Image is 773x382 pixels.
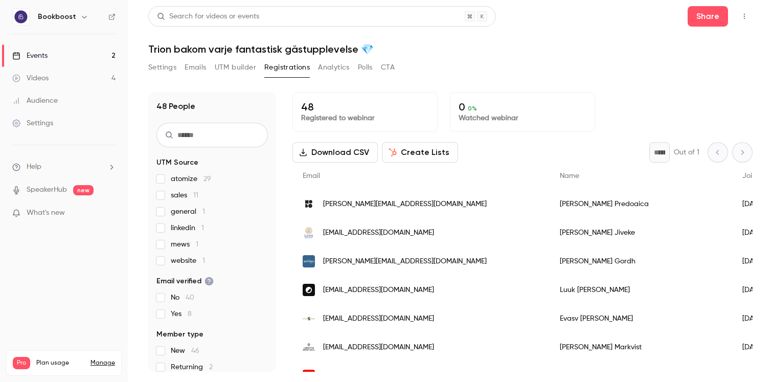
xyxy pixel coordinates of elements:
h1: Trion bakom varje fantastisk gästupplevelse 💎 [148,43,753,55]
img: Bookboost [13,9,29,25]
div: Audience [12,96,58,106]
div: Evasv [PERSON_NAME] [550,304,732,333]
span: [EMAIL_ADDRESS][DOMAIN_NAME] [323,342,434,353]
button: Polls [358,59,373,76]
button: Share [688,6,728,27]
button: Emails [185,59,206,76]
span: new [73,185,94,195]
button: Download CSV [292,142,378,163]
h1: 48 People [156,100,195,113]
span: 8 [188,310,192,318]
a: Manage [90,359,115,367]
span: mews [171,239,198,250]
img: getcontrast.io [303,284,315,296]
span: Name [560,172,579,179]
span: linkedin [171,223,204,233]
button: Create Lists [382,142,458,163]
button: UTM builder [215,59,256,76]
span: New [171,346,199,356]
span: general [171,207,205,217]
span: [PERSON_NAME][EMAIL_ADDRESS][PERSON_NAME][DOMAIN_NAME] [323,371,539,381]
span: [EMAIL_ADDRESS][DOMAIN_NAME] [323,285,434,296]
span: Help [27,162,41,172]
span: 29 [203,175,211,183]
img: student.lu.se [303,227,315,239]
span: UTM Source [156,158,198,168]
li: help-dropdown-opener [12,162,116,172]
div: [PERSON_NAME] Markvist [550,333,732,362]
span: website [171,256,205,266]
span: 1 [196,241,198,248]
span: 2 [209,364,213,371]
span: 40 [186,294,194,301]
p: 48 [301,101,429,113]
div: Search for videos or events [157,11,259,22]
div: [PERSON_NAME] Jiveke [550,218,732,247]
div: [PERSON_NAME] Gordh [550,247,732,276]
button: Settings [148,59,176,76]
div: Luuk [PERSON_NAME] [550,276,732,304]
span: [PERSON_NAME][EMAIL_ADDRESS][DOMAIN_NAME] [323,256,487,267]
p: Out of 1 [674,147,699,158]
span: Plan usage [36,359,84,367]
span: [EMAIL_ADDRESS][DOMAIN_NAME] [323,313,434,324]
iframe: Noticeable Trigger [103,209,116,218]
div: [PERSON_NAME] Predoaica [550,190,732,218]
span: 11 [193,192,198,199]
div: Events [12,51,48,61]
span: What's new [27,208,65,218]
img: apelviken.se [303,255,315,267]
span: Returning [171,362,213,372]
span: 1 [202,257,205,264]
span: Member type [156,329,203,340]
img: hobo.se [303,198,315,210]
span: Email [303,172,320,179]
span: 46 [191,347,199,354]
button: Registrations [264,59,310,76]
button: Analytics [318,59,350,76]
div: Settings [12,118,53,128]
span: Email verified [156,276,214,286]
span: [EMAIL_ADDRESS][DOMAIN_NAME] [323,228,434,238]
p: Watched webinar [459,113,586,123]
p: Registered to webinar [301,113,429,123]
span: Pro [13,357,30,369]
p: 0 [459,101,586,113]
span: 1 [202,208,205,215]
span: Yes [171,309,192,319]
a: SpeakerHub [27,185,67,195]
h6: Bookboost [38,12,76,22]
button: CTA [381,59,395,76]
div: Videos [12,73,49,83]
span: 0 % [468,105,477,112]
span: atomize [171,174,211,184]
img: strawberry.no [303,370,315,382]
span: No [171,293,194,303]
span: [PERSON_NAME][EMAIL_ADDRESS][DOMAIN_NAME] [323,199,487,210]
span: 1 [201,224,204,232]
img: strandbaden.se [303,312,315,325]
img: landvetterairporthotel.se [303,341,315,353]
span: sales [171,190,198,200]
